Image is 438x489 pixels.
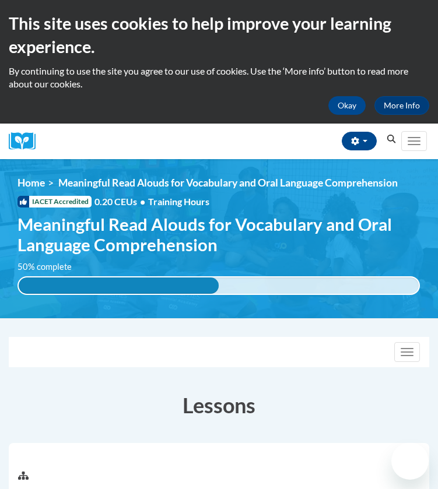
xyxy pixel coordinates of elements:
[328,96,366,115] button: Okay
[17,261,85,273] label: 50% complete
[342,132,377,150] button: Account Settings
[374,96,429,115] a: More Info
[9,12,429,59] h2: This site uses cookies to help improve your learning experience.
[58,177,398,189] span: Meaningful Read Alouds for Vocabulary and Oral Language Comprehension
[9,132,44,150] img: Logo brand
[391,442,429,480] iframe: Button to launch messaging window
[140,196,145,207] span: •
[19,277,219,294] div: 50% complete
[17,177,45,189] a: Home
[9,65,429,90] p: By continuing to use the site you agree to our use of cookies. Use the ‘More info’ button to read...
[383,132,400,146] button: Search
[17,196,92,207] span: IACET Accredited
[9,391,429,420] h3: Lessons
[148,196,209,207] span: Training Hours
[9,132,44,150] a: Cox Campus
[94,195,148,208] span: 0.20 CEUs
[17,214,421,255] span: Meaningful Read Alouds for Vocabulary and Oral Language Comprehension
[400,124,429,159] div: Main menu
